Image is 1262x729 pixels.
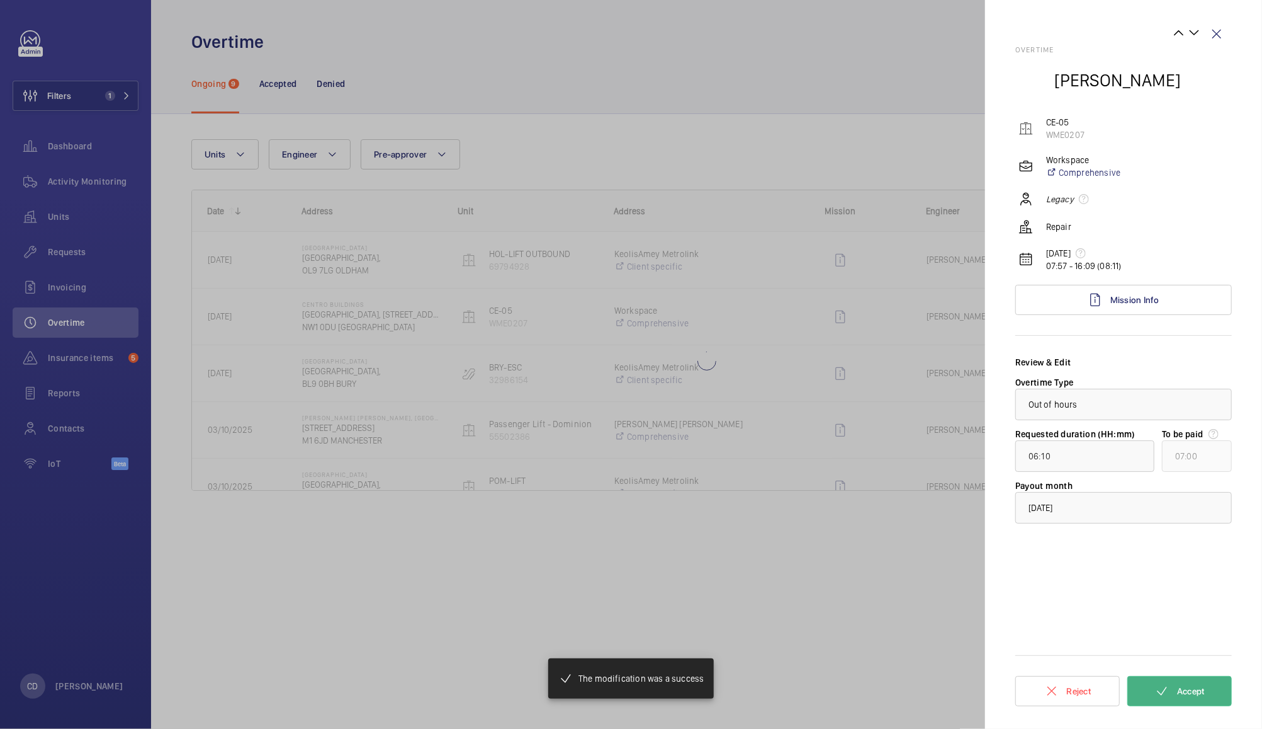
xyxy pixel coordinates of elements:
[1015,377,1074,387] label: Overtime Type
[1046,260,1122,272] p: 07:57 - 16:09 (08:11)
[1046,221,1071,233] p: Repair
[1046,154,1120,166] p: Workspace
[1015,481,1073,491] label: Payout month
[1028,399,1078,410] span: Out of hours
[1028,503,1053,513] span: [DATE]
[1110,295,1159,305] span: Mission Info
[578,672,704,685] p: The modification was a success
[1018,121,1034,136] img: elevator.svg
[1015,440,1154,472] input: function rt(){if((0,e.mK)(Iu),Iu.value===k)throw new i.buA(-950,null);return Iu.value}
[1046,166,1120,179] a: Comprehensive
[1015,429,1135,439] label: Requested duration (HH:mm)
[1046,247,1122,260] p: [DATE]
[1162,428,1232,440] label: To be paid
[1046,193,1074,205] em: Legacy
[1015,356,1232,369] div: Review & Edit
[1015,45,1232,54] h2: Overtime
[1177,686,1205,696] span: Accept
[1015,676,1120,706] button: Reject
[1046,129,1085,141] p: WME0207
[1067,686,1091,696] span: Reject
[1054,69,1181,92] h2: [PERSON_NAME]
[1127,676,1232,706] button: Accept
[1015,285,1232,315] a: Mission Info
[1162,440,1232,472] input: undefined
[1046,116,1085,129] p: CE-05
